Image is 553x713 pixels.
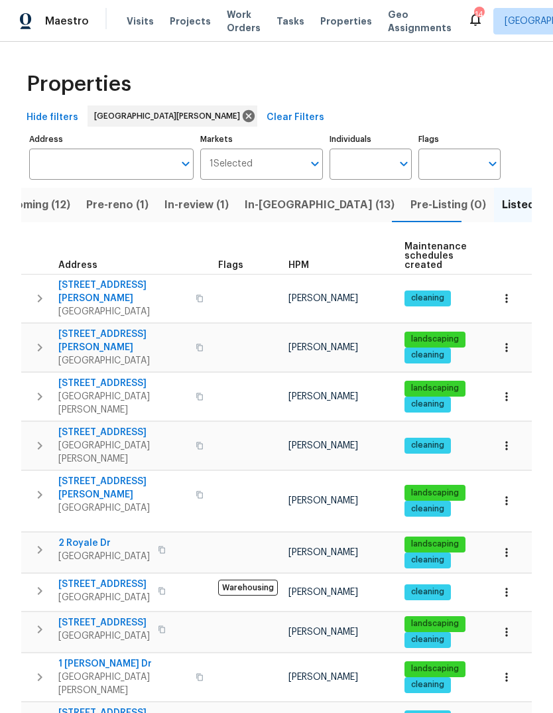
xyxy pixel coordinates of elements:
span: In-[GEOGRAPHIC_DATA] (13) [245,196,395,214]
span: [STREET_ADDRESS] [58,616,150,629]
span: [GEOGRAPHIC_DATA] [58,305,188,318]
span: [GEOGRAPHIC_DATA][PERSON_NAME] [58,439,188,466]
span: Visits [127,15,154,28]
span: [PERSON_NAME] [288,588,358,597]
span: Projects [170,15,211,28]
span: [PERSON_NAME] [288,496,358,505]
span: 1 [PERSON_NAME] Dr [58,657,188,671]
span: [PERSON_NAME] [288,441,358,450]
span: 1 Selected [210,159,253,170]
span: [STREET_ADDRESS] [58,377,188,390]
button: Open [483,155,502,173]
span: cleaning [406,440,450,451]
span: landscaping [406,618,464,629]
span: cleaning [406,554,450,566]
span: [STREET_ADDRESS][PERSON_NAME] [58,328,188,354]
span: landscaping [406,334,464,345]
span: [PERSON_NAME] [288,673,358,682]
span: Properties [27,78,131,91]
button: Clear Filters [261,105,330,130]
span: [GEOGRAPHIC_DATA] [58,629,150,643]
span: [PERSON_NAME] [288,343,358,352]
span: [PERSON_NAME] [288,294,358,303]
span: [GEOGRAPHIC_DATA] [58,501,188,515]
span: In-review (1) [164,196,229,214]
span: Work Orders [227,8,261,34]
span: cleaning [406,292,450,304]
span: [PERSON_NAME] [288,627,358,637]
span: Hide filters [27,109,78,126]
span: [GEOGRAPHIC_DATA] [58,354,188,367]
label: Flags [418,135,501,143]
label: Markets [200,135,324,143]
label: Address [29,135,194,143]
span: 2 Royale Dr [58,537,150,550]
button: Open [395,155,413,173]
label: Individuals [330,135,412,143]
span: landscaping [406,383,464,394]
button: Open [176,155,195,173]
button: Hide filters [21,105,84,130]
span: [STREET_ADDRESS] [58,578,150,591]
span: [GEOGRAPHIC_DATA][PERSON_NAME] [58,390,188,417]
span: landscaping [406,663,464,675]
span: Pre-Listing (0) [410,196,486,214]
span: Address [58,261,97,270]
span: [STREET_ADDRESS][PERSON_NAME] [58,279,188,305]
span: Pre-reno (1) [86,196,149,214]
span: cleaning [406,399,450,410]
div: 14 [474,8,483,21]
span: [GEOGRAPHIC_DATA][PERSON_NAME] [94,109,245,123]
span: [PERSON_NAME] [288,548,358,557]
span: Tasks [276,17,304,26]
span: cleaning [406,634,450,645]
span: cleaning [406,350,450,361]
span: [STREET_ADDRESS][PERSON_NAME] [58,475,188,501]
span: cleaning [406,503,450,515]
div: [GEOGRAPHIC_DATA][PERSON_NAME] [88,105,257,127]
span: Clear Filters [267,109,324,126]
span: landscaping [406,487,464,499]
span: Geo Assignments [388,8,452,34]
span: [GEOGRAPHIC_DATA][PERSON_NAME] [58,671,188,697]
span: [STREET_ADDRESS] [58,426,188,439]
button: Open [306,155,324,173]
span: Maintenance schedules created [404,242,467,270]
span: [PERSON_NAME] [288,392,358,401]
span: Flags [218,261,243,270]
span: HPM [288,261,309,270]
span: Properties [320,15,372,28]
span: cleaning [406,586,450,598]
span: [GEOGRAPHIC_DATA] [58,591,150,604]
span: Warehousing [218,580,278,596]
span: [GEOGRAPHIC_DATA] [58,550,150,563]
span: landscaping [406,539,464,550]
span: cleaning [406,679,450,690]
span: Maestro [45,15,89,28]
